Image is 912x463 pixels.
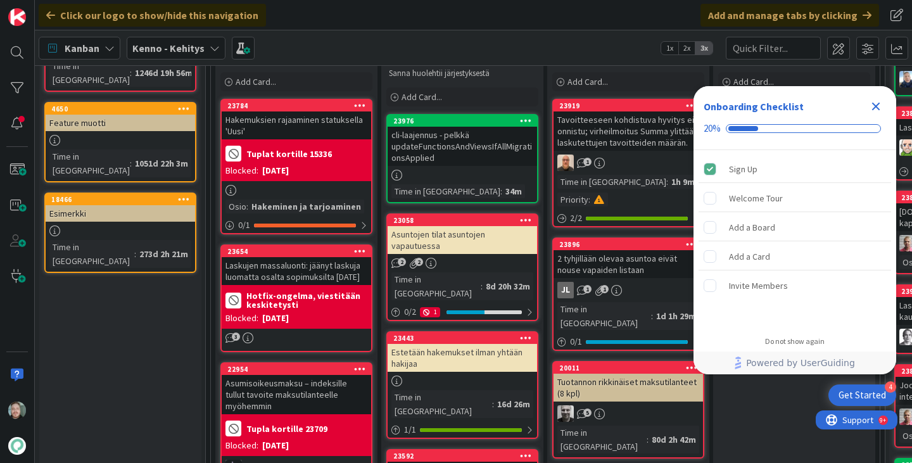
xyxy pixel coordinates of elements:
span: 2 / 2 [570,212,582,225]
div: Add a Card is incomplete. [699,243,891,270]
div: Invite Members is incomplete. [699,272,891,300]
div: Footer [693,352,896,374]
div: 20% [704,123,721,134]
div: 2 tyhjillään olevaa asuntoa eivät nouse vapaiden listaan [554,250,703,278]
div: 0/1 [222,217,371,233]
div: 23919Tavoitteeseen kohdistuva hyvitys ei onnistu; virheilmoitus Summa ylittää laskutettujen tavoi... [554,100,703,151]
div: Blocked: [225,164,258,177]
div: 1/1 [388,422,537,438]
div: [DATE] [262,164,289,177]
div: 8d 20h 32m [483,279,533,293]
span: : [492,397,494,411]
div: Add a Board is incomplete. [699,213,891,241]
div: 23058 [393,216,537,225]
div: [DATE] [262,312,289,325]
div: Laskujen massaluonti: jäänyt laskuja luomatta osalta sopimuksilta [DATE] [222,257,371,285]
div: 23784 [222,100,371,111]
div: 23896 [554,239,703,250]
div: Open Get Started checklist, remaining modules: 4 [828,384,896,406]
div: 23592 [393,452,537,460]
span: : [134,247,136,261]
div: Time in [GEOGRAPHIC_DATA] [49,240,134,268]
div: Welcome Tour [729,191,783,206]
div: Add and manage tabs by clicking [700,4,879,27]
span: Kanban [65,41,99,56]
span: 2 [415,258,423,266]
div: Blocked: [225,312,258,325]
div: 23592 [388,450,537,462]
div: cli-laajennus - pelkkä updateFunctionsAndViewsIfAllMigrationsApplied [388,127,537,166]
div: Hakeminen ja tarjoaminen [248,200,364,213]
span: 3x [695,42,712,54]
span: 2 [398,258,406,266]
div: 23896 [559,240,703,249]
div: 23443 [388,333,537,344]
div: 1 [420,307,440,317]
div: Time in [GEOGRAPHIC_DATA] [49,149,130,177]
img: avatar [8,437,26,455]
div: Click our logo to show/hide this navigation [39,4,266,27]
div: 4650 [46,103,195,115]
img: Visit kanbanzone.com [8,8,26,26]
div: Time in [GEOGRAPHIC_DATA] [557,302,651,330]
span: 1 / 1 [404,423,416,436]
div: Sign Up [729,162,757,177]
div: 9+ [64,5,70,15]
b: Tuplat kortille 15336 [246,149,332,158]
div: Time in [GEOGRAPHIC_DATA] [49,59,130,87]
div: 23443Estetään hakemukset ilman yhtään hakijaa [388,333,537,372]
span: Add Card... [733,76,774,87]
span: : [500,184,502,198]
div: Time in [GEOGRAPHIC_DATA] [391,272,481,300]
img: VP [8,402,26,419]
div: 23443 [393,334,537,343]
span: 5 [583,409,592,417]
div: 20011 [554,362,703,374]
div: Time in [GEOGRAPHIC_DATA] [557,426,647,453]
div: 22954 [222,364,371,375]
div: 23654 [227,247,371,256]
span: Powered by UserGuiding [746,355,855,371]
div: 4 [885,381,896,393]
div: 1246d 19h 56m [132,66,196,80]
div: 18466Esimerkki [46,194,195,222]
div: Esimerkki [46,205,195,222]
div: Priority [557,193,588,206]
span: : [130,156,132,170]
div: Asuntojen tilat asuntojen vapautuessa [388,226,537,254]
img: MK [557,155,574,171]
span: : [588,193,590,206]
div: Tavoitteeseen kohdistuva hyvitys ei onnistu; virheilmoitus Summa ylittää laskutettujen tavoitteid... [554,111,703,151]
div: Onboarding Checklist [704,99,804,114]
div: Add a Board [729,220,775,235]
span: 0 / 2 [404,305,416,319]
span: 1 [583,285,592,293]
div: Get Started [839,389,886,402]
b: Kenno - Kehitys [132,42,205,54]
div: 238962 tyhjillään olevaa asuntoa eivät nouse vapaiden listaan [554,239,703,278]
div: 23976 [393,117,537,125]
div: Checklist items [693,150,896,328]
div: JL [557,282,574,298]
div: Asumisoikeusmaksu – indeksille tullut tavoite maksutilanteelle myöhemmin [222,375,371,414]
div: 23058 [388,215,537,226]
span: 3 [232,333,240,341]
div: 20011Tuotannon rikkinäiset maksutilanteet (8 kpl) [554,362,703,402]
div: 20011 [559,364,703,372]
div: JH [554,405,703,422]
div: 34m [502,184,525,198]
div: Close Checklist [866,96,886,117]
div: 1051d 22h 3m [132,156,191,170]
span: : [130,66,132,80]
div: Checklist progress: 20% [704,123,886,134]
div: 80d 2h 42m [649,433,699,447]
div: Blocked: [225,439,258,452]
div: [DATE] [262,439,289,452]
span: : [481,279,483,293]
div: 23919 [554,100,703,111]
div: MK [554,155,703,171]
p: Sanna huolehtii järjestyksestä [389,68,536,79]
span: : [647,433,649,447]
div: Welcome Tour is incomplete. [699,184,891,212]
div: Feature muotti [46,115,195,131]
